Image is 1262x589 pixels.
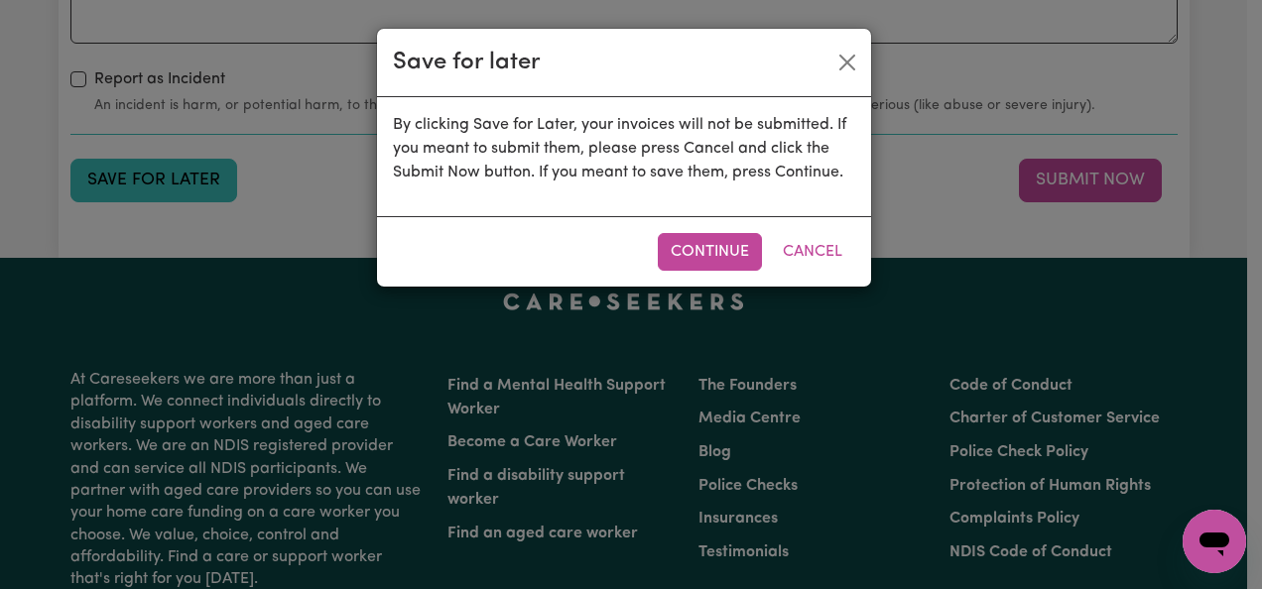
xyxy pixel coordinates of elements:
button: Close [831,47,863,78]
div: Save for later [393,45,541,80]
iframe: Button to launch messaging window [1183,510,1246,573]
p: By clicking Save for Later, your invoices will not be submitted. If you meant to submit them, ple... [393,113,855,184]
button: Cancel [770,233,855,271]
button: Continue [658,233,762,271]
